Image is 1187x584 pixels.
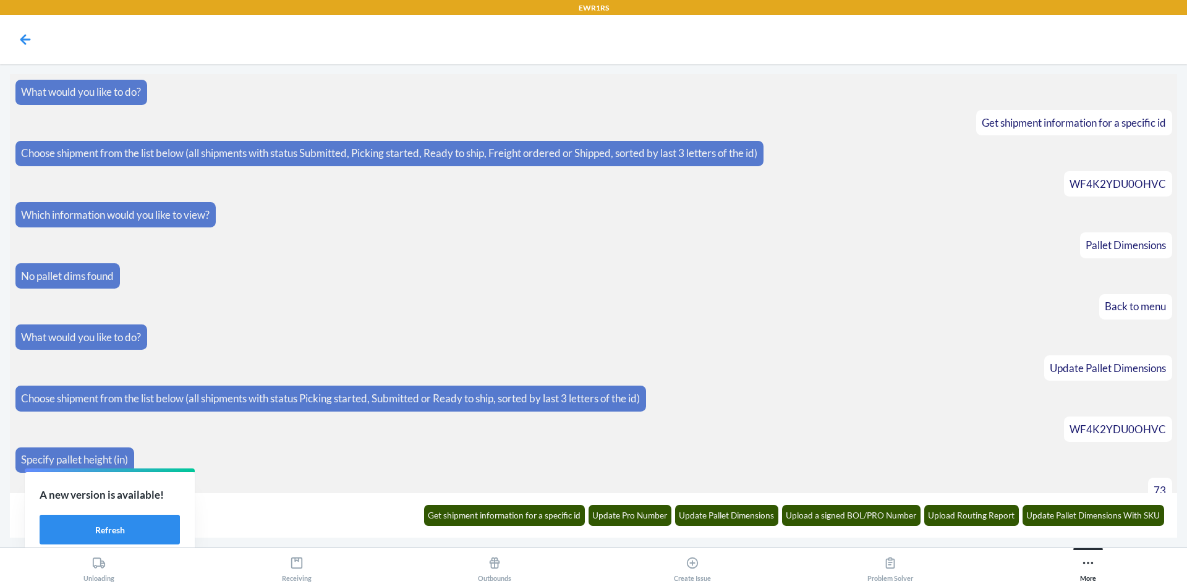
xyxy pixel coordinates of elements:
[198,548,396,582] button: Receiving
[21,268,114,284] p: No pallet dims found
[924,505,1019,526] button: Upload Routing Report
[989,548,1187,582] button: More
[1070,423,1166,436] span: WF4K2YDU0OHVC
[1105,300,1166,313] span: Back to menu
[1050,362,1166,375] span: Update Pallet Dimensions
[21,145,757,161] p: Choose shipment from the list below (all shipments with status Submitted, Picking started, Ready ...
[21,452,128,468] p: Specify pallet height (in)
[424,505,585,526] button: Get shipment information for a specific id
[478,551,511,582] div: Outbounds
[579,2,609,14] p: EWR1RS
[674,551,711,582] div: Create Issue
[40,515,180,544] button: Refresh
[1070,177,1166,190] span: WF4K2YDU0OHVC
[282,551,312,582] div: Receiving
[675,505,779,526] button: Update Pallet Dimensions
[589,505,672,526] button: Update Pro Number
[21,84,141,100] p: What would you like to do?
[791,548,989,582] button: Problem Solver
[83,551,114,582] div: Unloading
[40,487,180,503] p: A new version is available!
[21,391,640,407] p: Choose shipment from the list below (all shipments with status Picking started, Submitted or Read...
[1080,551,1096,582] div: More
[21,329,141,345] p: What would you like to do?
[867,551,913,582] div: Problem Solver
[593,548,791,582] button: Create Issue
[1154,484,1166,497] span: 73
[782,505,921,526] button: Upload a signed BOL/PRO Number
[396,548,593,582] button: Outbounds
[1086,239,1166,252] span: Pallet Dimensions
[982,116,1166,129] span: Get shipment information for a specific id
[1023,505,1165,526] button: Update Pallet Dimensions With SKU
[21,207,210,223] p: Which information would you like to view?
